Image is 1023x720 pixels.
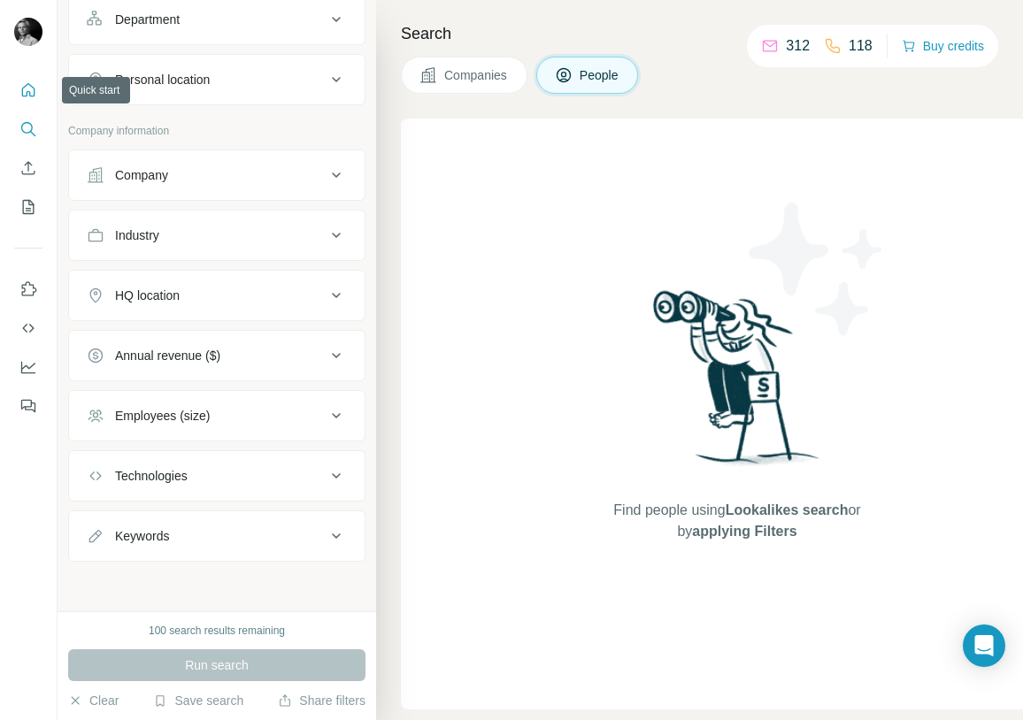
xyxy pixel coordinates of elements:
[444,66,509,84] span: Companies
[14,351,42,383] button: Dashboard
[580,66,620,84] span: People
[115,527,169,545] div: Keywords
[737,189,896,349] img: Surfe Illustration - Stars
[14,390,42,422] button: Feedback
[69,58,365,101] button: Personal location
[69,394,365,437] button: Employees (size)
[69,274,365,317] button: HQ location
[14,74,42,106] button: Quick start
[69,214,365,257] button: Industry
[278,692,365,709] button: Share filters
[69,334,365,377] button: Annual revenue ($)
[115,347,220,364] div: Annual revenue ($)
[692,524,796,539] span: applying Filters
[115,71,210,88] div: Personal location
[14,191,42,223] button: My lists
[14,273,42,305] button: Use Surfe on LinkedIn
[645,286,829,483] img: Surfe Illustration - Woman searching with binoculars
[115,166,168,184] div: Company
[726,502,849,517] span: Lookalikes search
[68,123,365,139] p: Company information
[14,18,42,46] img: Avatar
[69,455,365,497] button: Technologies
[68,692,119,709] button: Clear
[69,515,365,557] button: Keywords
[401,21,1002,46] h4: Search
[14,312,42,344] button: Use Surfe API
[115,226,159,244] div: Industry
[14,113,42,145] button: Search
[849,35,873,57] p: 118
[149,623,285,639] div: 100 search results remaining
[14,152,42,184] button: Enrich CSV
[115,407,210,425] div: Employees (size)
[963,624,1005,667] div: Open Intercom Messenger
[115,287,180,304] div: HQ location
[153,692,243,709] button: Save search
[596,500,879,542] span: Find people using or by
[115,467,188,485] div: Technologies
[786,35,810,57] p: 312
[902,34,984,58] button: Buy credits
[115,11,180,28] div: Department
[69,154,365,196] button: Company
